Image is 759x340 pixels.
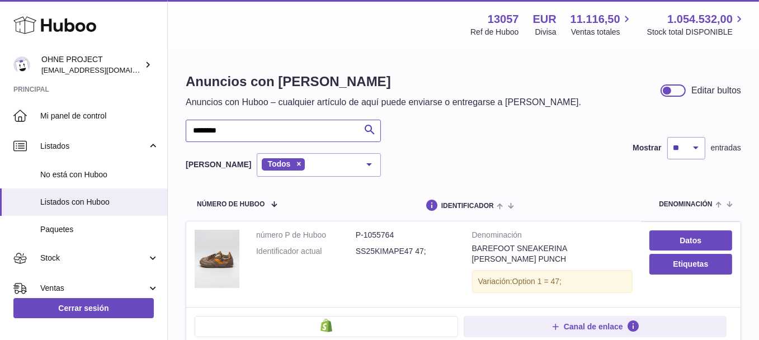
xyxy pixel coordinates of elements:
[512,277,562,286] span: Option 1 = 47;
[472,243,633,265] div: BAREFOOT SNEAKERINA [PERSON_NAME] PUNCH
[647,27,746,37] span: Stock total DISPONIBLE
[532,12,556,27] strong: EUR
[464,316,727,337] button: Canal de enlace
[186,73,581,91] h1: Anuncios con [PERSON_NAME]
[197,201,265,208] span: número de Huboo
[472,270,633,293] div: Variación:
[356,246,455,257] dd: SS25KIMAPE47 47;
[40,224,159,235] span: Paquetes
[256,246,356,257] dt: Identificador actual
[472,230,633,243] strong: Denominación
[40,111,159,121] span: Mi panel de control
[633,143,661,153] label: Mostrar
[564,322,623,332] span: Canal de enlace
[470,27,518,37] div: Ref de Huboo
[267,159,290,168] span: Todos
[320,319,332,332] img: shopify-small.png
[356,230,455,240] dd: P-1055764
[659,201,712,208] span: denominación
[667,12,733,27] span: 1.054.532,00
[711,143,741,153] span: entradas
[41,65,164,74] span: [EMAIL_ADDRESS][DOMAIN_NAME]
[40,253,147,263] span: Stock
[40,169,159,180] span: No está con Huboo
[186,96,581,108] p: Anuncios con Huboo – cualquier artículo de aquí puede enviarse o entregarse a [PERSON_NAME].
[13,298,154,318] a: Cerrar sesión
[649,230,732,251] a: Datos
[488,12,519,27] strong: 13057
[571,27,633,37] span: Ventas totales
[41,54,142,75] div: OHNE PROJECT
[186,159,251,170] label: [PERSON_NAME]
[40,141,147,152] span: Listados
[535,27,557,37] div: Divisa
[40,197,159,207] span: Listados con Huboo
[40,283,147,294] span: Ventas
[649,254,732,274] button: Etiquetas
[647,12,746,37] a: 1.054.532,00 Stock total DISPONIBLE
[441,202,494,210] span: identificador
[571,12,620,27] span: 11.116,50
[691,84,741,97] div: Editar bultos
[256,230,356,240] dt: número P de Huboo
[571,12,633,37] a: 11.116,50 Ventas totales
[195,230,239,288] img: BAREFOOT SNEAKERINA KIMA PEACH PUNCH
[13,56,30,73] img: internalAdmin-13057@internal.huboo.com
